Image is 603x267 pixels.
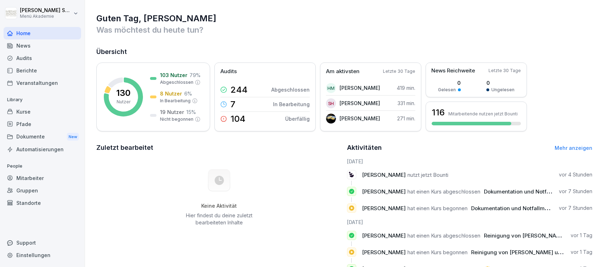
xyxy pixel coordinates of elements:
p: 6 % [184,90,192,97]
p: 130 [116,89,130,97]
p: 0 [438,79,461,87]
div: Dokumente [4,130,81,143]
p: vor 1 Tag [571,249,592,256]
div: Support [4,236,81,249]
p: [PERSON_NAME] Schülzke [20,7,72,13]
a: Pfade [4,118,81,130]
p: Abgeschlossen [271,86,310,93]
h1: Guten Tag, [PERSON_NAME] [96,13,592,24]
p: In Bearbeitung [273,100,310,108]
a: Home [4,27,81,39]
p: Überfällig [285,115,310,122]
p: 8 Nutzer [160,90,182,97]
p: vor 7 Stunden [559,205,592,212]
p: Library [4,94,81,105]
p: Am aktivsten [326,67,359,76]
a: News [4,39,81,52]
p: Mitarbeitende nutzen jetzt Bounti [448,111,518,116]
p: Nutzer [117,99,130,105]
p: News Reichweite [431,67,475,75]
div: HM [326,83,336,93]
p: vor 4 Stunden [559,171,592,178]
div: SH [326,98,336,108]
a: Berichte [4,64,81,77]
span: [PERSON_NAME] [362,188,406,195]
h6: [DATE] [347,218,593,226]
h3: 116 [432,107,445,119]
p: vor 1 Tag [571,232,592,239]
span: [PERSON_NAME] [362,171,406,178]
p: Hier findest du deine zuletzt bearbeiteten Inhalte [183,212,255,226]
h6: [DATE] [347,158,593,165]
span: hat einen Kurs abgeschlossen [407,232,480,239]
p: Menü Akademie [20,14,72,19]
p: 419 min. [397,84,415,92]
h2: Aktivitäten [347,143,382,153]
h5: Keine Aktivität [183,203,255,209]
h2: Zuletzt bearbeitet [96,143,342,153]
p: In Bearbeitung [160,98,191,104]
a: Standorte [4,197,81,209]
p: 15 % [186,108,196,116]
p: Nicht begonnen [160,116,193,122]
a: Gruppen [4,184,81,197]
span: [PERSON_NAME] [362,232,406,239]
p: 244 [230,86,247,94]
span: hat einen Kurs begonnen [407,205,468,212]
p: Letzte 30 Tage [489,67,521,74]
p: 271 min. [397,115,415,122]
a: Audits [4,52,81,64]
a: DokumenteNew [4,130,81,143]
a: Veranstaltungen [4,77,81,89]
p: Audits [220,67,237,76]
span: hat einen Kurs begonnen [407,249,468,256]
span: nutzt jetzt Bounti [407,171,448,178]
span: hat einen Kurs abgeschlossen [407,188,480,195]
p: 7 [230,100,235,109]
p: Gelesen [438,87,456,93]
a: Mitarbeiter [4,172,81,184]
p: Ungelesen [491,87,514,93]
a: Automatisierungen [4,143,81,156]
p: People [4,160,81,172]
img: wwvw6p51j0hspjxtk4xras49.png [326,114,336,124]
p: Was möchtest du heute tun? [96,24,592,36]
p: [PERSON_NAME] [340,99,380,107]
p: Letzte 30 Tage [383,68,415,75]
a: Einstellungen [4,249,81,261]
p: 19 Nutzer [160,108,184,116]
p: 0 [486,79,514,87]
p: vor 7 Stunden [559,188,592,195]
p: Abgeschlossen [160,79,193,86]
div: New [67,133,79,141]
span: [PERSON_NAME] [362,249,406,256]
p: 79 % [190,71,201,79]
p: [PERSON_NAME] [340,84,380,92]
p: [PERSON_NAME] [340,115,380,122]
span: [PERSON_NAME] [362,205,406,212]
p: 331 min. [397,99,415,107]
a: Mehr anzeigen [555,145,592,151]
a: Kurse [4,105,81,118]
p: 103 Nutzer [160,71,187,79]
h2: Übersicht [96,47,592,57]
p: 104 [230,115,245,123]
